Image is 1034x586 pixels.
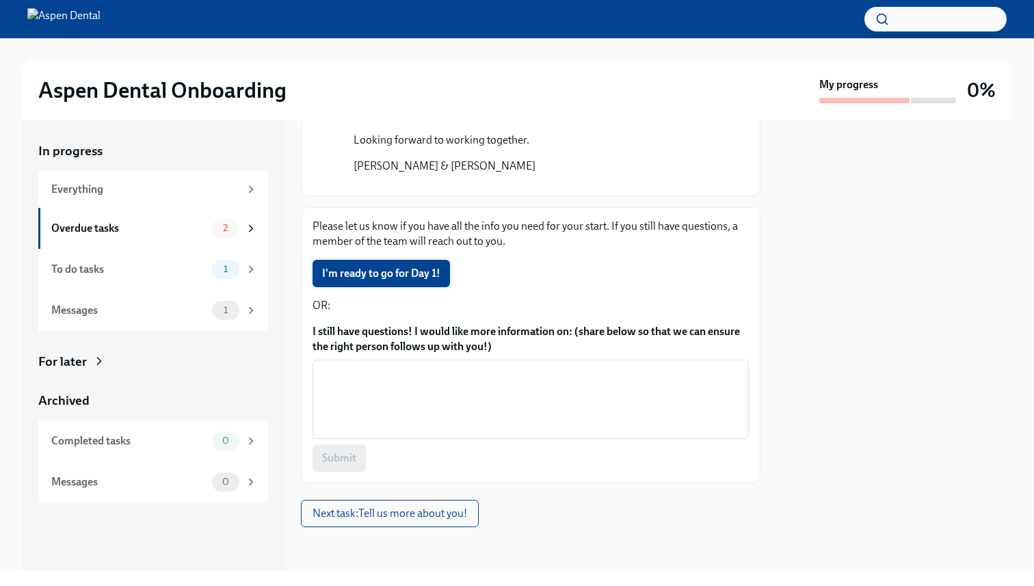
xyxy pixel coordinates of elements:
a: Completed tasks0 [38,421,268,462]
p: Please let us know if you have all the info you need for your start. If you still have questions,... [313,219,749,249]
span: Next task : Tell us more about you! [313,507,467,520]
h2: Aspen Dental Onboarding [38,77,287,104]
span: 0 [214,477,237,487]
a: Overdue tasks2 [38,208,268,249]
span: I'm ready to go for Day 1! [322,267,440,280]
span: 1 [215,264,236,274]
button: I'm ready to go for Day 1! [313,260,450,287]
a: In progress [38,142,268,160]
label: I still have questions! I would like more information on: (share below so that we can ensure the ... [313,324,749,354]
div: To do tasks [51,262,207,277]
span: 0 [214,436,237,446]
p: Looking forward to working together. [354,133,535,148]
p: [PERSON_NAME] & [PERSON_NAME] [354,159,535,174]
a: Messages0 [38,462,268,503]
a: Archived [38,392,268,410]
p: OR: [313,298,749,313]
a: Messages1 [38,290,268,331]
div: Everything [51,182,239,197]
div: For later [38,353,87,371]
span: 2 [215,223,236,233]
a: Everything [38,171,268,208]
div: Completed tasks [51,434,207,449]
span: 1 [215,305,236,315]
div: Messages [51,303,207,318]
a: For later [38,353,268,371]
img: Aspen Dental [27,8,101,30]
div: Overdue tasks [51,221,207,236]
button: Next task:Tell us more about you! [301,500,479,527]
div: Messages [51,475,207,490]
a: To do tasks1 [38,249,268,290]
h3: 0% [967,78,996,103]
strong: My progress [819,77,878,92]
